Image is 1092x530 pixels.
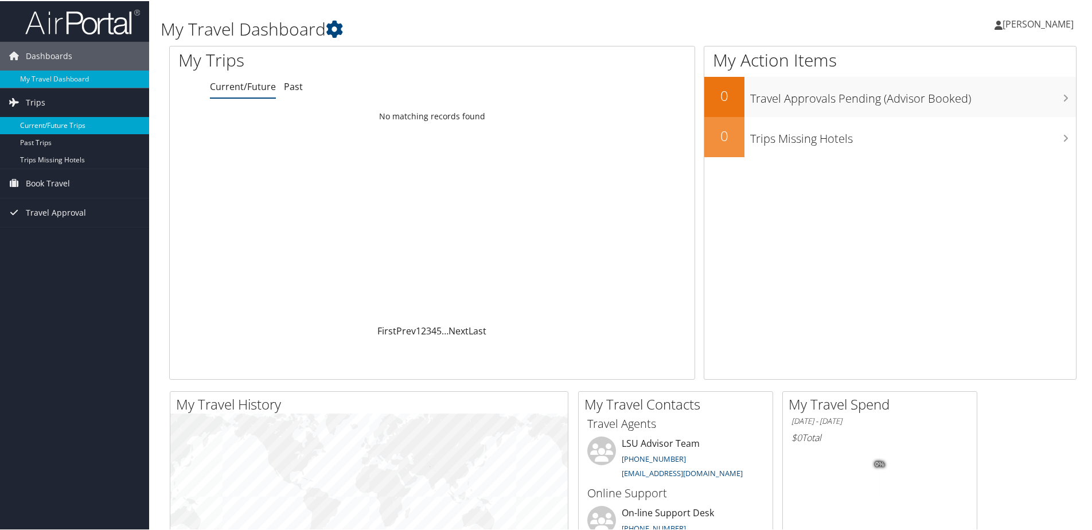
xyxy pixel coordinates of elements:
a: Last [469,324,486,336]
h1: My Action Items [704,47,1076,71]
a: Past [284,79,303,92]
span: Book Travel [26,168,70,197]
span: Trips [26,87,45,116]
a: [PERSON_NAME] [994,6,1085,40]
h2: My Travel Contacts [584,393,773,413]
h2: 0 [704,125,744,145]
img: airportal-logo.png [25,7,140,34]
h6: Total [791,430,968,443]
span: Travel Approval [26,197,86,226]
a: [EMAIL_ADDRESS][DOMAIN_NAME] [622,467,743,477]
span: … [442,324,448,336]
h6: [DATE] - [DATE] [791,415,968,426]
a: 2 [421,324,426,336]
h3: Travel Agents [587,415,764,431]
h2: My Travel Spend [789,393,977,413]
span: Dashboards [26,41,72,69]
h2: 0 [704,85,744,104]
a: 5 [436,324,442,336]
li: LSU Advisor Team [582,435,770,482]
h1: My Travel Dashboard [161,16,777,40]
a: 1 [416,324,421,336]
a: 3 [426,324,431,336]
a: Current/Future [210,79,276,92]
h3: Travel Approvals Pending (Advisor Booked) [750,84,1076,106]
a: [PHONE_NUMBER] [622,453,686,463]
a: 0Trips Missing Hotels [704,116,1076,156]
a: Next [448,324,469,336]
a: 4 [431,324,436,336]
a: 0Travel Approvals Pending (Advisor Booked) [704,76,1076,116]
h3: Online Support [587,484,764,500]
span: [PERSON_NAME] [1003,17,1074,29]
h1: My Trips [178,47,467,71]
td: No matching records found [170,105,695,126]
a: First [377,324,396,336]
h3: Trips Missing Hotels [750,124,1076,146]
a: Prev [396,324,416,336]
tspan: 0% [875,460,884,467]
span: $0 [791,430,802,443]
h2: My Travel History [176,393,568,413]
